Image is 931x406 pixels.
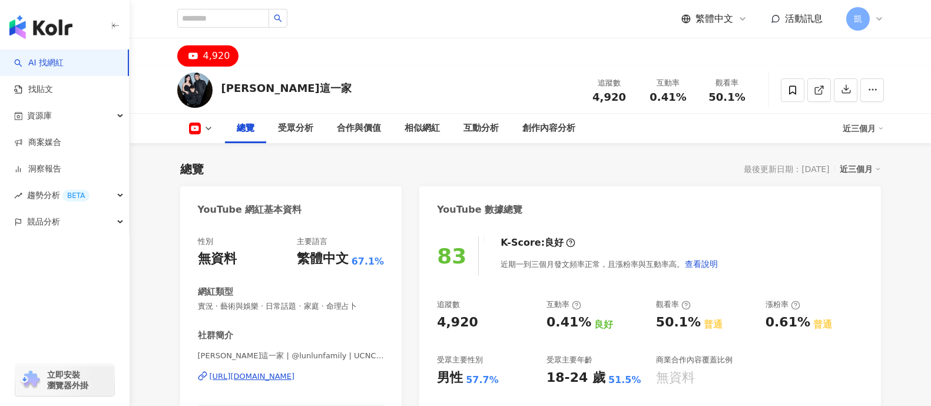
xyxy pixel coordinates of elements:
div: [URL][DOMAIN_NAME] [210,371,295,382]
div: [PERSON_NAME]這一家 [221,81,352,95]
div: 觀看率 [705,77,750,89]
div: 受眾分析 [278,121,313,136]
div: 無資料 [198,250,237,268]
div: YouTube 網紅基本資料 [198,203,302,216]
div: 創作內容分析 [522,121,575,136]
div: 良好 [545,236,564,249]
div: 追蹤數 [587,77,632,89]
span: search [274,14,282,22]
div: 51.5% [608,374,641,387]
div: 互動分析 [463,121,499,136]
div: 社群簡介 [198,329,233,342]
div: 受眾主要年齡 [546,355,592,365]
div: 良好 [594,318,613,331]
div: BETA [62,190,90,202]
div: 總覽 [237,121,254,136]
div: 近期一到三個月發文頻率正常，且漲粉率與互動率高。 [501,252,718,276]
span: [PERSON_NAME]這一家 | @lunlunfamily | UCNCqGknCPzjX-KX9tHWwpbw [198,351,385,361]
div: 受眾主要性別 [437,355,483,365]
div: 4,920 [203,48,230,64]
div: 網紅類型 [198,286,233,298]
div: 83 [437,244,466,268]
div: 0.61% [766,313,810,332]
div: 近三個月 [840,161,881,177]
span: 立即安裝 瀏覽器外掛 [47,369,88,391]
div: 0.41% [546,313,591,332]
div: 男性 [437,369,463,387]
div: 4,920 [437,313,478,332]
span: 繁體中文 [695,12,733,25]
button: 4,920 [177,45,239,67]
div: 總覽 [180,161,204,177]
div: 普通 [813,318,832,331]
span: 實況 · 藝術與娛樂 · 日常話題 · 家庭 · 命理占卜 [198,301,385,312]
a: 商案媒合 [14,137,61,148]
span: 凱 [854,12,862,25]
button: 查看說明 [684,252,718,276]
a: 洞察報告 [14,163,61,175]
a: [URL][DOMAIN_NAME] [198,371,385,382]
div: 合作與價值 [337,121,381,136]
a: 找貼文 [14,84,53,95]
span: 資源庫 [27,103,52,129]
div: 相似網紅 [405,121,440,136]
div: K-Score : [501,236,575,249]
div: 性別 [198,236,213,247]
div: 商業合作內容覆蓋比例 [656,355,733,365]
span: 67.1% [352,255,385,268]
div: 追蹤數 [437,299,460,310]
div: 最後更新日期：[DATE] [744,164,829,174]
img: chrome extension [19,371,42,390]
div: 互動率 [646,77,691,89]
span: 趨勢分析 [27,182,90,209]
div: 50.1% [656,313,701,332]
div: YouTube 數據總覽 [437,203,522,216]
span: 4,920 [592,91,626,103]
div: 主要語言 [297,236,327,247]
div: 觀看率 [656,299,691,310]
img: KOL Avatar [177,72,213,108]
span: rise [14,192,22,200]
div: 57.7% [466,374,499,387]
div: 互動率 [546,299,581,310]
div: 普通 [704,318,723,331]
a: searchAI 找網紅 [14,57,64,69]
span: 50.1% [708,91,745,103]
div: 18-24 歲 [546,369,605,387]
span: 競品分析 [27,209,60,235]
a: chrome extension立即安裝 瀏覽器外掛 [15,364,114,396]
img: logo [9,15,72,39]
span: 活動訊息 [785,13,823,24]
div: 近三個月 [843,119,884,138]
span: 0.41% [650,91,686,103]
div: 漲粉率 [766,299,800,310]
span: 查看說明 [685,259,718,269]
div: 繁體中文 [297,250,349,268]
div: 無資料 [656,369,695,387]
